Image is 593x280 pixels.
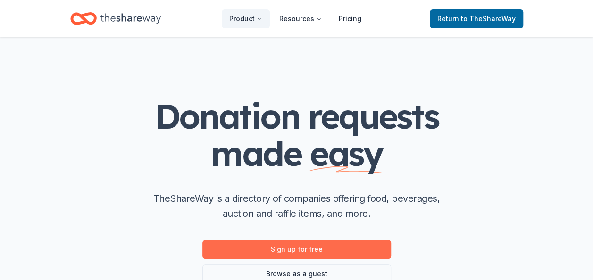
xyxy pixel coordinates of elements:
nav: Main [222,8,369,30]
button: Resources [272,9,329,28]
button: Product [222,9,270,28]
p: TheShareWay is a directory of companies offering food, beverages, auction and raffle items, and m... [146,191,448,221]
a: Sign up for free [202,240,391,259]
a: Home [70,8,161,30]
h1: Donation requests made [108,98,485,172]
span: to TheShareWay [461,15,516,23]
a: Returnto TheShareWay [430,9,523,28]
span: Return [437,13,516,25]
span: easy [309,132,382,174]
a: Pricing [331,9,369,28]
